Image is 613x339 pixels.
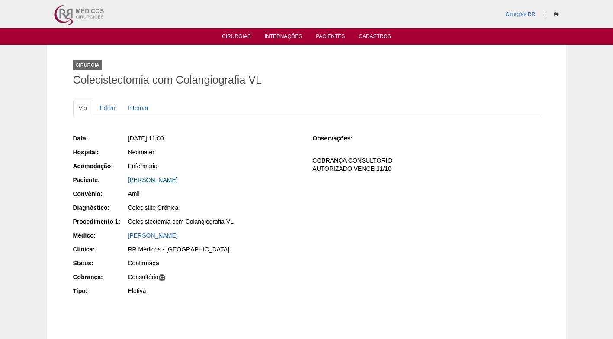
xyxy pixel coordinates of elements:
[128,203,301,212] div: Colecistite Crônica
[73,287,127,295] div: Tipo:
[222,33,251,42] a: Cirurgias
[312,156,540,173] p: COBRANÇA CONSULTÓRIO AUTORIZADO VENCE 11/10
[128,189,301,198] div: Amil
[73,231,127,240] div: Médico:
[128,259,301,267] div: Confirmada
[73,259,127,267] div: Status:
[73,148,127,156] div: Hospital:
[554,12,559,17] i: Sair
[73,162,127,170] div: Acomodação:
[128,245,301,254] div: RR Médicos - [GEOGRAPHIC_DATA]
[312,134,366,143] div: Observações:
[128,217,301,226] div: Colecistectomia com Colangiografia VL
[73,176,127,184] div: Paciente:
[316,33,345,42] a: Pacientes
[73,100,93,116] a: Ver
[73,134,127,143] div: Data:
[158,274,166,281] span: C
[128,273,301,281] div: Consultório
[94,100,122,116] a: Editar
[128,135,164,142] span: [DATE] 11:00
[128,162,301,170] div: Enfermaria
[359,33,391,42] a: Cadastros
[73,203,127,212] div: Diagnóstico:
[73,217,127,226] div: Procedimento 1:
[73,273,127,281] div: Cobrança:
[73,189,127,198] div: Convênio:
[122,100,154,116] a: Internar
[128,232,178,239] a: [PERSON_NAME]
[128,148,301,156] div: Neomater
[505,11,535,17] a: Cirurgias RR
[128,176,178,183] a: [PERSON_NAME]
[265,33,302,42] a: Internações
[73,75,540,85] h1: Colecistectomia com Colangiografia VL
[73,245,127,254] div: Clínica:
[73,60,102,70] div: Cirurgia
[128,287,301,295] div: Eletiva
